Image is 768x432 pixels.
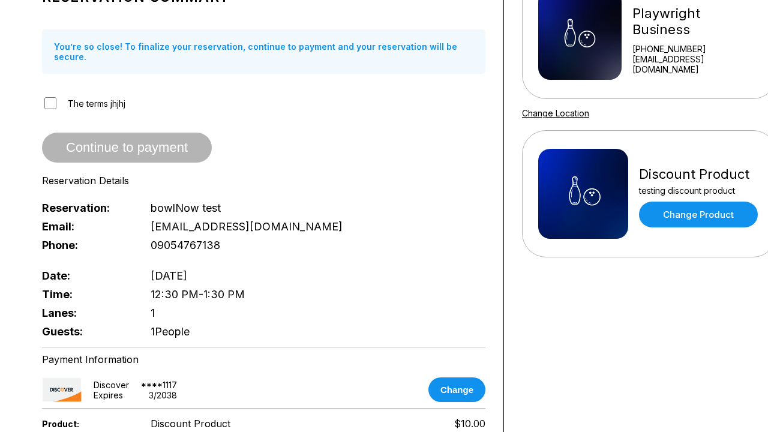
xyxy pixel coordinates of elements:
span: $10.00 [454,418,485,430]
div: [PHONE_NUMBER] [632,44,761,54]
img: Discount Product [538,149,628,239]
a: [EMAIL_ADDRESS][DOMAIN_NAME] [632,54,761,74]
span: 09054767138 [151,239,220,251]
button: Change [428,377,485,402]
span: [EMAIL_ADDRESS][DOMAIN_NAME] [151,220,343,233]
span: Email: [42,220,131,233]
div: Expires [94,390,123,400]
span: Lanes: [42,307,131,319]
div: You’re so close! To finalize your reservation, continue to payment and your reservation will be s... [42,29,485,74]
img: card [42,377,82,402]
div: discover [94,380,129,390]
div: Discount Product [639,166,758,182]
span: bowlNow test [151,202,221,214]
a: Change Product [639,202,758,227]
div: 3 / 2038 [149,390,177,400]
div: Reservation Details [42,175,485,187]
span: Date: [42,269,131,282]
span: Time: [42,288,131,301]
div: Playwright Business [632,5,761,38]
span: Reservation: [42,202,131,214]
span: Discount Product [151,418,230,430]
a: Change Location [522,108,589,118]
span: 12:30 PM - 1:30 PM [151,288,245,301]
div: Payment Information [42,353,485,365]
div: testing discount product [639,185,758,196]
span: Product: [42,419,131,429]
span: 1 People [151,325,190,338]
span: Phone: [42,239,131,251]
span: [DATE] [151,269,187,282]
span: Guests: [42,325,131,338]
span: 1 [151,307,155,319]
span: The terms jhjhj [68,98,125,109]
